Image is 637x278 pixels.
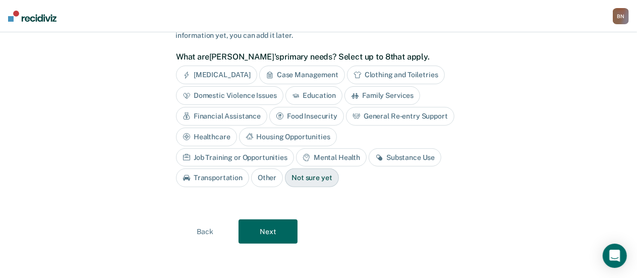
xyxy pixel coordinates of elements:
button: Next [239,219,298,244]
div: Substance Use [369,148,441,167]
div: B N [613,8,629,24]
div: Education [285,86,343,105]
div: Domestic Violence Issues [176,86,283,105]
div: Case Management [259,66,345,84]
div: General Re-entry Support [346,107,454,126]
label: What are [PERSON_NAME]'s primary needs? Select up to 8 that apply. [176,52,456,62]
div: Open Intercom Messenger [603,244,627,268]
img: Recidiviz [8,11,56,22]
button: BN [613,8,629,24]
div: Job Training or Opportunities [176,148,294,167]
div: Housing Opportunities [239,128,337,146]
div: [MEDICAL_DATA] [176,66,257,84]
button: Back [176,219,235,244]
div: Food Insecurity [269,107,344,126]
div: Financial Assistance [176,107,267,126]
div: Healthcare [176,128,237,146]
div: Not sure yet [285,169,338,187]
div: Transportation [176,169,249,187]
div: Other [251,169,283,187]
div: Clothing and Toiletries [347,66,445,84]
div: Family Services [344,86,420,105]
div: Mental Health [296,148,367,167]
